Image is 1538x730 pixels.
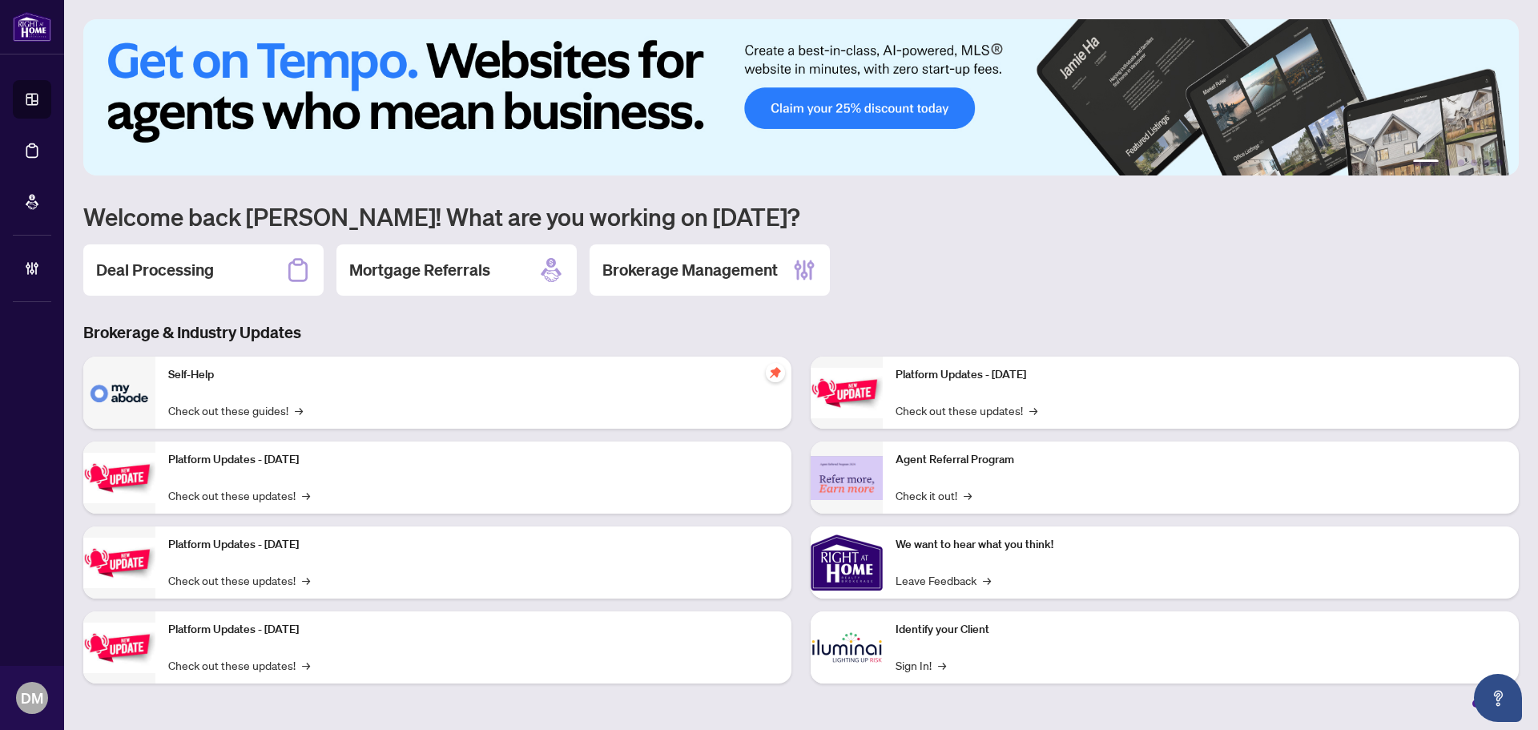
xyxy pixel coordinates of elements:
[13,12,51,42] img: logo
[83,453,155,503] img: Platform Updates - September 16, 2025
[168,451,779,469] p: Platform Updates - [DATE]
[938,656,946,674] span: →
[896,486,972,504] a: Check it out!→
[83,538,155,588] img: Platform Updates - July 21, 2025
[811,456,883,500] img: Agent Referral Program
[896,621,1506,639] p: Identify your Client
[168,401,303,419] a: Check out these guides!→
[811,611,883,684] img: Identify your Client
[302,486,310,504] span: →
[168,486,310,504] a: Check out these updates!→
[168,366,779,384] p: Self-Help
[896,536,1506,554] p: We want to hear what you think!
[1471,159,1477,166] button: 4
[349,259,490,281] h2: Mortgage Referrals
[896,366,1506,384] p: Platform Updates - [DATE]
[1413,159,1439,166] button: 1
[168,656,310,674] a: Check out these updates!→
[1029,401,1037,419] span: →
[964,486,972,504] span: →
[83,201,1519,232] h1: Welcome back [PERSON_NAME]! What are you working on [DATE]?
[83,357,155,429] img: Self-Help
[811,526,883,599] img: We want to hear what you think!
[168,536,779,554] p: Platform Updates - [DATE]
[302,571,310,589] span: →
[168,621,779,639] p: Platform Updates - [DATE]
[83,623,155,673] img: Platform Updates - July 8, 2025
[1496,159,1503,166] button: 6
[896,656,946,674] a: Sign In!→
[21,687,43,709] span: DM
[302,656,310,674] span: →
[1445,159,1451,166] button: 2
[168,571,310,589] a: Check out these updates!→
[96,259,214,281] h2: Deal Processing
[766,363,785,382] span: pushpin
[83,19,1519,175] img: Slide 0
[983,571,991,589] span: →
[83,321,1519,344] h3: Brokerage & Industry Updates
[1474,674,1522,722] button: Open asap
[295,401,303,419] span: →
[1458,159,1464,166] button: 3
[602,259,778,281] h2: Brokerage Management
[1484,159,1490,166] button: 5
[896,401,1037,419] a: Check out these updates!→
[811,368,883,418] img: Platform Updates - June 23, 2025
[896,451,1506,469] p: Agent Referral Program
[896,571,991,589] a: Leave Feedback→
